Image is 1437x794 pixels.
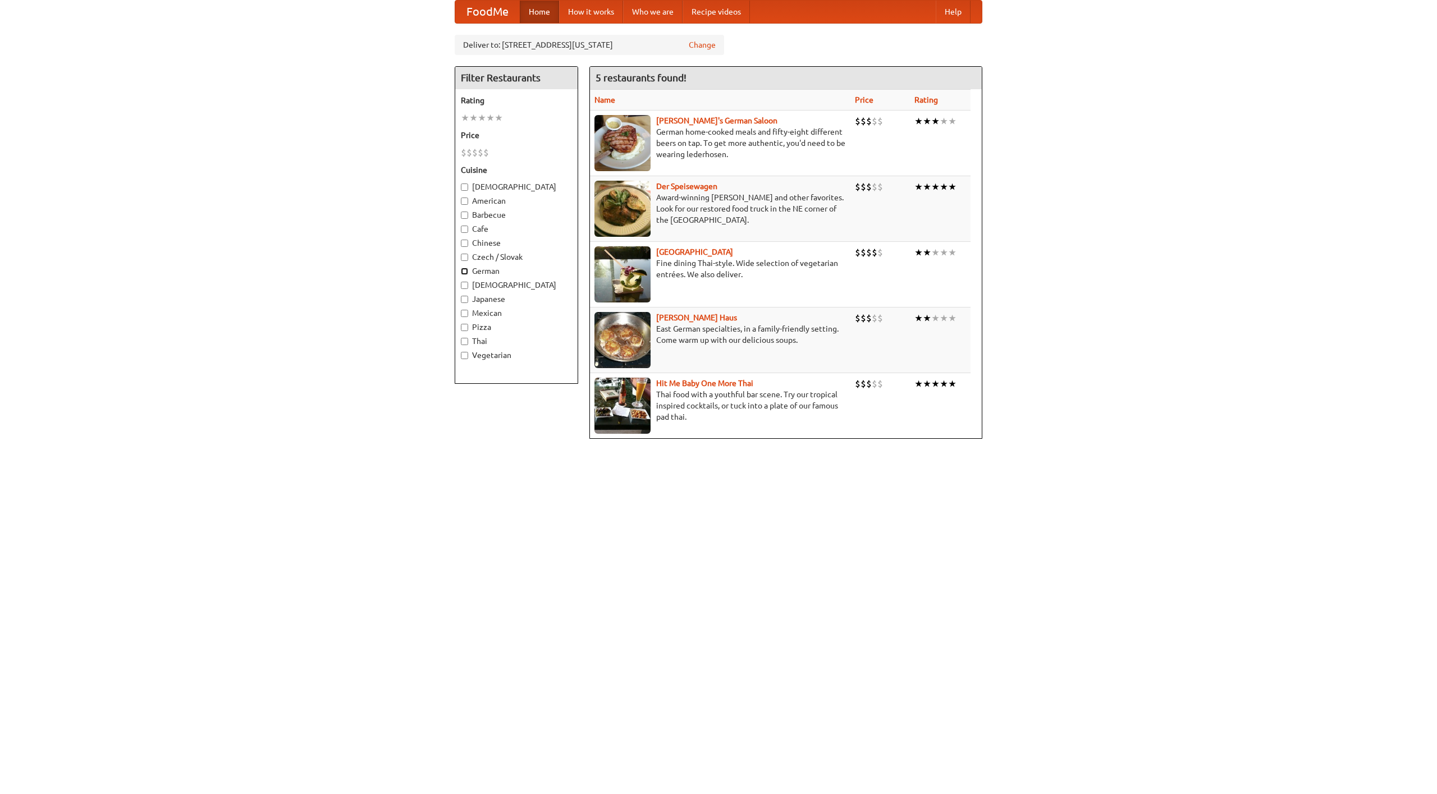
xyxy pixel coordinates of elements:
li: $ [855,312,861,324]
li: ★ [914,181,923,193]
li: ★ [923,181,931,193]
li: $ [866,246,872,259]
label: Pizza [461,322,572,333]
li: ★ [461,112,469,124]
input: Cafe [461,226,468,233]
li: $ [861,378,866,390]
label: Cafe [461,223,572,235]
a: How it works [559,1,623,23]
li: ★ [931,378,940,390]
img: kohlhaus.jpg [594,312,651,368]
li: ★ [940,115,948,127]
input: German [461,268,468,275]
p: Fine dining Thai-style. Wide selection of vegetarian entrées. We also deliver. [594,258,846,280]
li: $ [861,246,866,259]
li: ★ [948,115,957,127]
li: ★ [914,312,923,324]
input: Japanese [461,296,468,303]
li: $ [877,246,883,259]
input: Barbecue [461,212,468,219]
p: East German specialties, in a family-friendly setting. Come warm up with our delicious soups. [594,323,846,346]
a: Name [594,95,615,104]
a: Help [936,1,971,23]
li: ★ [940,181,948,193]
label: Mexican [461,307,572,319]
a: FoodMe [455,1,520,23]
label: Vegetarian [461,350,572,361]
li: $ [877,181,883,193]
li: $ [877,115,883,127]
label: Japanese [461,293,572,305]
label: Thai [461,336,572,347]
input: Thai [461,338,468,345]
a: Rating [914,95,938,104]
li: ★ [931,181,940,193]
a: Recipe videos [683,1,750,23]
li: $ [872,115,877,127]
li: $ [866,115,872,127]
li: $ [855,181,861,193]
b: [PERSON_NAME]'s German Saloon [656,116,777,125]
li: $ [866,181,872,193]
a: [GEOGRAPHIC_DATA] [656,247,733,256]
label: Barbecue [461,209,572,221]
li: $ [872,378,877,390]
li: ★ [914,115,923,127]
a: Hit Me Baby One More Thai [656,379,753,388]
label: [DEMOGRAPHIC_DATA] [461,279,572,291]
li: ★ [478,112,486,124]
li: $ [872,181,877,193]
li: ★ [923,246,931,259]
label: German [461,265,572,277]
label: [DEMOGRAPHIC_DATA] [461,181,572,192]
li: $ [861,181,866,193]
input: [DEMOGRAPHIC_DATA] [461,282,468,289]
li: ★ [914,246,923,259]
li: ★ [948,378,957,390]
input: Czech / Slovak [461,254,468,261]
li: $ [855,115,861,127]
li: ★ [931,115,940,127]
li: $ [872,312,877,324]
a: Change [689,39,716,51]
p: Award-winning [PERSON_NAME] and other favorites. Look for our restored food truck in the NE corne... [594,192,846,226]
li: ★ [940,312,948,324]
li: $ [478,146,483,159]
li: $ [877,312,883,324]
li: ★ [940,378,948,390]
a: Who we are [623,1,683,23]
li: $ [466,146,472,159]
li: ★ [495,112,503,124]
li: ★ [469,112,478,124]
label: American [461,195,572,206]
li: ★ [923,115,931,127]
h4: Filter Restaurants [455,67,578,89]
h5: Cuisine [461,164,572,176]
li: $ [855,246,861,259]
h5: Price [461,130,572,141]
p: German home-cooked meals and fifty-eight different beers on tap. To get more authentic, you'd nee... [594,126,846,160]
li: ★ [931,246,940,259]
li: $ [483,146,489,159]
div: Deliver to: [STREET_ADDRESS][US_STATE] [455,35,724,55]
li: ★ [940,246,948,259]
img: satay.jpg [594,246,651,302]
li: ★ [923,312,931,324]
p: Thai food with a youthful bar scene. Try our tropical inspired cocktails, or tuck into a plate of... [594,389,846,423]
input: Vegetarian [461,352,468,359]
a: [PERSON_NAME] Haus [656,313,737,322]
a: Der Speisewagen [656,182,717,191]
input: American [461,198,468,205]
li: $ [855,378,861,390]
li: ★ [486,112,495,124]
li: $ [866,378,872,390]
li: ★ [931,312,940,324]
li: $ [472,146,478,159]
li: ★ [914,378,923,390]
li: ★ [948,181,957,193]
input: [DEMOGRAPHIC_DATA] [461,183,468,191]
input: Mexican [461,310,468,317]
a: Home [520,1,559,23]
input: Pizza [461,324,468,331]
